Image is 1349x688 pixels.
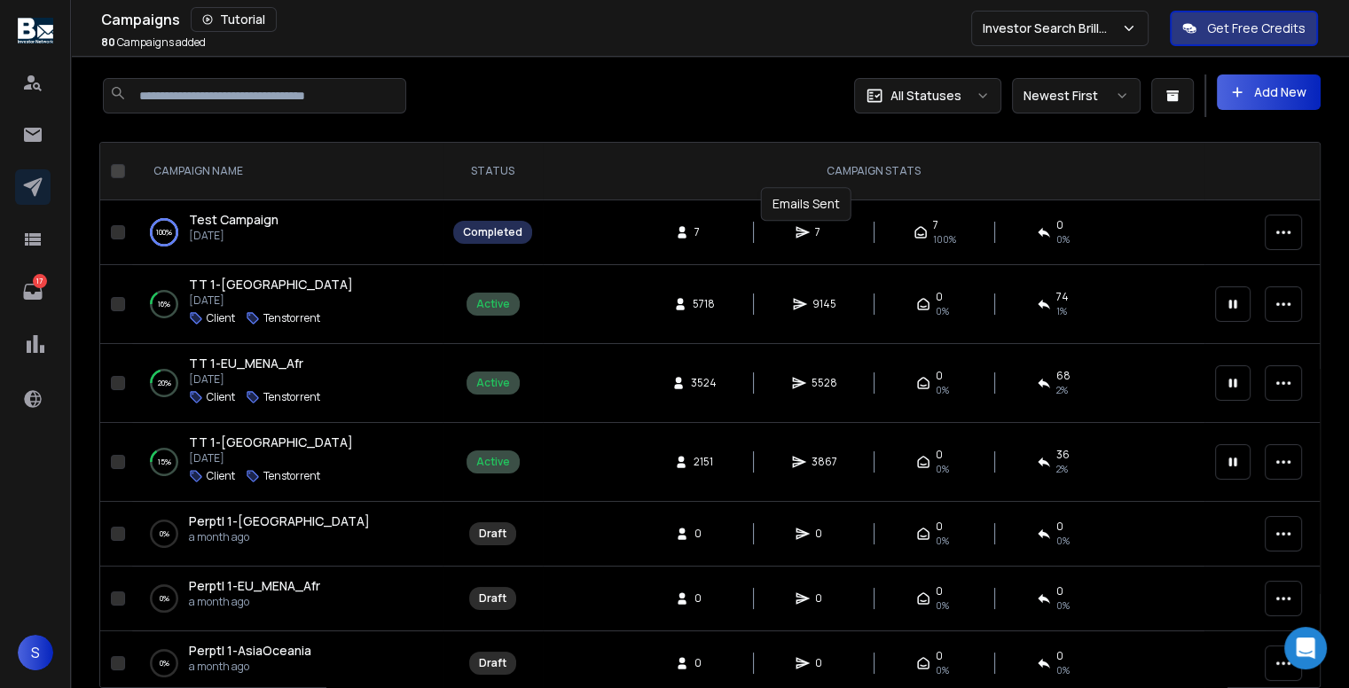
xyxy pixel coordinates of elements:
[189,355,303,371] span: TT 1-EU_MENA_Afr
[160,654,169,672] p: 0 %
[189,577,320,594] span: Perptl 1-EU_MENA_Afr
[936,534,949,548] span: 0%
[479,656,506,670] div: Draft
[189,211,278,229] a: Test Campaign
[694,656,712,670] span: 0
[191,7,277,32] button: Tutorial
[189,577,320,595] a: Perptl 1-EU_MENA_Afr
[101,35,206,50] p: Campaigns added
[189,530,370,544] p: a month ago
[476,297,510,311] div: Active
[160,525,169,543] p: 0 %
[132,200,443,265] td: 100%Test Campaign[DATE]
[1056,218,1063,232] span: 0
[815,225,833,239] span: 7
[936,663,949,677] span: 0%
[812,297,836,311] span: 9145
[761,187,851,221] div: Emails Sent
[263,390,320,404] p: Tenstorrent
[132,502,443,567] td: 0%Perptl 1-[GEOGRAPHIC_DATA]a month ago
[815,656,833,670] span: 0
[479,591,506,606] div: Draft
[1056,649,1063,663] span: 0
[936,304,949,318] span: 0%
[15,274,51,309] a: 17
[936,649,943,663] span: 0
[1056,598,1070,613] span: 0%
[158,374,171,392] p: 20 %
[936,462,949,476] span: 0%
[1056,663,1070,677] span: 0%
[1012,78,1141,113] button: Newest First
[189,293,353,308] p: [DATE]
[1056,290,1069,304] span: 74
[189,451,353,465] p: [DATE]
[263,311,320,325] p: Tenstorrent
[132,265,443,344] td: 16%TT 1-[GEOGRAPHIC_DATA][DATE]ClientTenstorrent
[160,590,169,607] p: 0 %
[936,290,943,304] span: 0
[207,469,235,483] p: Client
[189,276,353,293] span: TT 1-[GEOGRAPHIC_DATA]
[189,434,353,450] span: TT 1-[GEOGRAPHIC_DATA]
[983,20,1121,37] p: Investor Search Brillwood
[132,423,443,502] td: 15%TT 1-[GEOGRAPHIC_DATA][DATE]ClientTenstorrent
[207,390,235,404] p: Client
[476,455,510,469] div: Active
[543,143,1204,200] th: CAMPAIGN STATS
[18,18,53,43] img: logo
[101,35,115,50] span: 80
[936,584,943,598] span: 0
[815,591,833,606] span: 0
[189,512,370,530] a: Perptl 1-[GEOGRAPHIC_DATA]
[189,229,278,243] p: [DATE]
[694,591,712,606] span: 0
[189,642,311,659] span: Perptl 1-AsiaOceania
[189,276,353,293] a: TT 1-[GEOGRAPHIC_DATA]
[815,527,833,541] span: 0
[189,355,303,372] a: TT 1-EU_MENA_Afr
[936,448,943,462] span: 0
[1284,627,1327,669] div: Open Intercom Messenger
[1056,534,1070,548] span: 0%
[1056,462,1068,476] span: 2 %
[1056,369,1071,383] span: 68
[1056,232,1070,246] span: 0 %
[18,635,53,670] button: S
[694,527,712,541] span: 0
[936,383,949,397] span: 0%
[189,434,353,451] a: TT 1-[GEOGRAPHIC_DATA]
[694,225,712,239] span: 7
[936,598,949,613] span: 0%
[101,7,971,32] div: Campaigns
[1207,20,1306,37] p: Get Free Credits
[132,344,443,423] td: 20%TT 1-EU_MENA_Afr[DATE]ClientTenstorrent
[1056,304,1067,318] span: 1 %
[132,143,443,200] th: CAMPAIGN NAME
[812,376,837,390] span: 5528
[189,660,311,674] p: a month ago
[156,223,172,241] p: 100 %
[189,211,278,228] span: Test Campaign
[158,295,170,313] p: 16 %
[1056,584,1063,598] span: 0
[207,311,235,325] p: Client
[694,455,713,469] span: 2151
[189,642,311,660] a: Perptl 1-AsiaOceania
[1217,74,1321,110] button: Add New
[463,225,522,239] div: Completed
[1170,11,1318,46] button: Get Free Credits
[189,595,320,609] p: a month ago
[158,453,171,471] p: 15 %
[479,527,506,541] div: Draft
[443,143,543,200] th: STATUS
[933,218,938,232] span: 7
[189,372,320,387] p: [DATE]
[132,567,443,631] td: 0%Perptl 1-EU_MENA_Afra month ago
[890,87,961,105] p: All Statuses
[691,376,717,390] span: 3524
[476,376,510,390] div: Active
